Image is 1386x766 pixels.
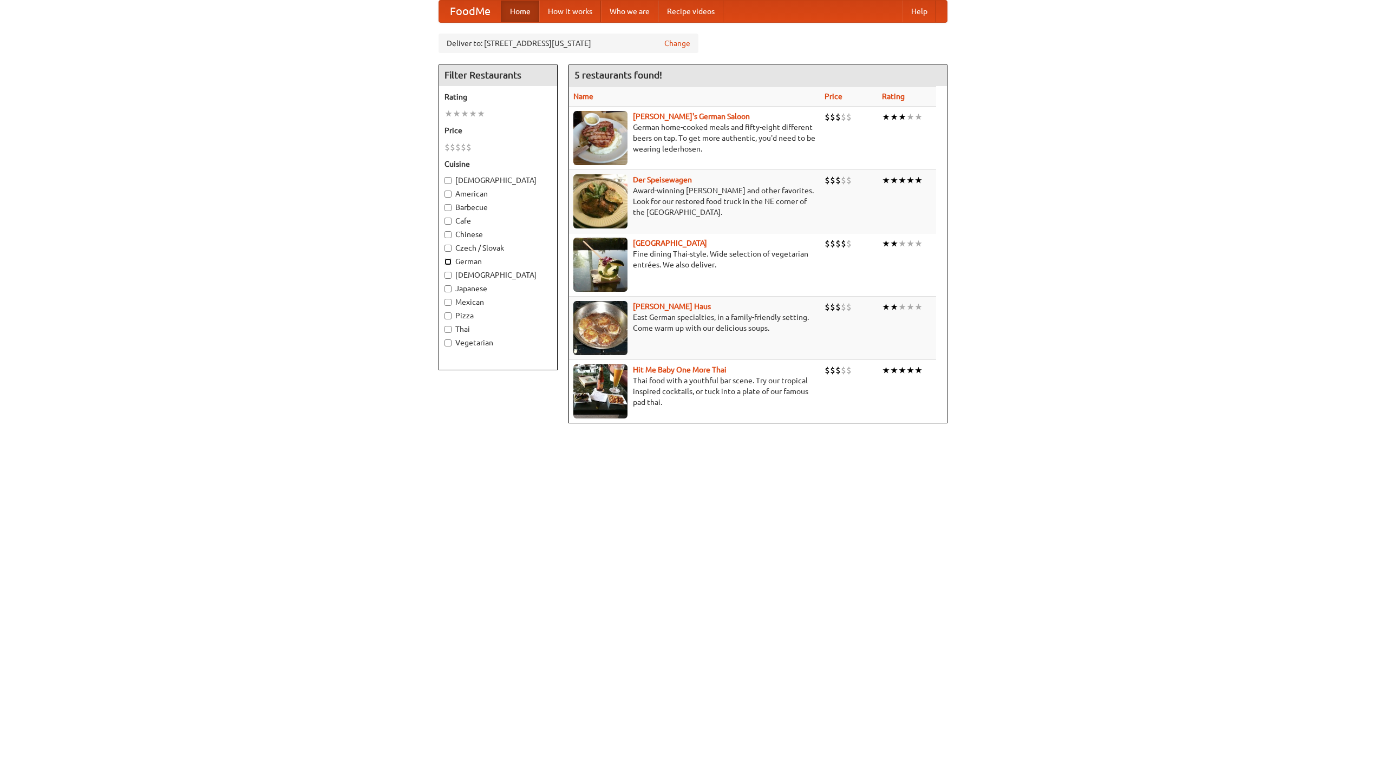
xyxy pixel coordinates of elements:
li: $ [846,364,852,376]
label: Czech / Slovak [444,243,552,253]
a: FoodMe [439,1,501,22]
li: ★ [882,111,890,123]
li: ★ [461,108,469,120]
li: ★ [906,301,914,313]
li: ★ [882,174,890,186]
li: $ [444,141,450,153]
input: Barbecue [444,204,452,211]
a: [GEOGRAPHIC_DATA] [633,239,707,247]
li: $ [841,111,846,123]
li: $ [841,174,846,186]
input: Pizza [444,312,452,319]
li: ★ [444,108,453,120]
li: ★ [914,301,923,313]
li: $ [825,238,830,250]
img: kohlhaus.jpg [573,301,627,355]
label: Thai [444,324,552,335]
li: ★ [898,238,906,250]
li: ★ [898,301,906,313]
li: ★ [890,364,898,376]
li: $ [841,238,846,250]
li: $ [455,141,461,153]
label: American [444,188,552,199]
label: Barbecue [444,202,552,213]
input: German [444,258,452,265]
a: Home [501,1,539,22]
li: $ [841,301,846,313]
input: Chinese [444,231,452,238]
h4: Filter Restaurants [439,64,557,86]
label: Japanese [444,283,552,294]
a: Change [664,38,690,49]
li: ★ [882,301,890,313]
li: $ [461,141,466,153]
li: ★ [469,108,477,120]
input: Thai [444,326,452,333]
a: How it works [539,1,601,22]
a: Help [903,1,936,22]
p: East German specialties, in a family-friendly setting. Come warm up with our delicious soups. [573,312,816,333]
input: Japanese [444,285,452,292]
p: Fine dining Thai-style. Wide selection of vegetarian entrées. We also deliver. [573,248,816,270]
img: esthers.jpg [573,111,627,165]
li: ★ [477,108,485,120]
h5: Rating [444,91,552,102]
input: [DEMOGRAPHIC_DATA] [444,177,452,184]
h5: Price [444,125,552,136]
a: Hit Me Baby One More Thai [633,365,727,374]
input: [DEMOGRAPHIC_DATA] [444,272,452,279]
li: $ [825,364,830,376]
li: $ [846,174,852,186]
li: ★ [906,364,914,376]
li: $ [835,174,841,186]
li: $ [835,238,841,250]
li: ★ [898,174,906,186]
input: Cafe [444,218,452,225]
li: $ [825,174,830,186]
label: German [444,256,552,267]
a: Who we are [601,1,658,22]
li: $ [830,174,835,186]
label: Cafe [444,215,552,226]
li: $ [835,364,841,376]
li: $ [846,301,852,313]
li: ★ [890,301,898,313]
label: Vegetarian [444,337,552,348]
a: Recipe videos [658,1,723,22]
li: $ [830,238,835,250]
li: ★ [914,238,923,250]
li: $ [846,238,852,250]
input: Vegetarian [444,339,452,346]
li: ★ [906,174,914,186]
p: Award-winning [PERSON_NAME] and other favorites. Look for our restored food truck in the NE corne... [573,185,816,218]
li: ★ [882,364,890,376]
li: $ [830,301,835,313]
li: $ [466,141,472,153]
input: Czech / Slovak [444,245,452,252]
a: Der Speisewagen [633,175,692,184]
a: Name [573,92,593,101]
li: ★ [914,111,923,123]
a: Rating [882,92,905,101]
li: ★ [914,364,923,376]
li: ★ [890,174,898,186]
li: $ [835,301,841,313]
label: [DEMOGRAPHIC_DATA] [444,175,552,186]
img: babythai.jpg [573,364,627,418]
li: $ [835,111,841,123]
input: Mexican [444,299,452,306]
img: satay.jpg [573,238,627,292]
input: American [444,191,452,198]
b: [PERSON_NAME] Haus [633,302,711,311]
label: [DEMOGRAPHIC_DATA] [444,270,552,280]
a: [PERSON_NAME]'s German Saloon [633,112,750,121]
li: $ [825,301,830,313]
li: $ [450,141,455,153]
li: $ [846,111,852,123]
li: $ [830,111,835,123]
li: $ [841,364,846,376]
